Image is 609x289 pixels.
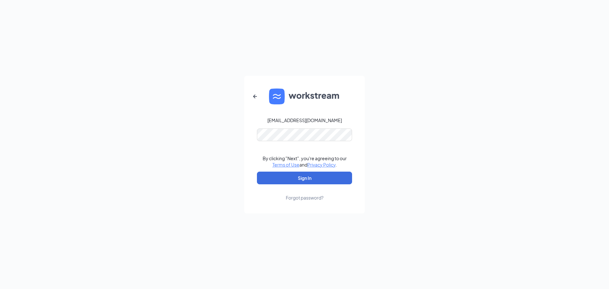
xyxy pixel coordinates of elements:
[263,155,347,168] div: By clicking "Next", you're agreeing to our and .
[286,194,324,201] div: Forgot password?
[269,89,340,104] img: WS logo and Workstream text
[251,93,259,100] svg: ArrowLeftNew
[267,117,342,123] div: [EMAIL_ADDRESS][DOMAIN_NAME]
[272,162,299,167] a: Terms of Use
[247,89,263,104] button: ArrowLeftNew
[307,162,336,167] a: Privacy Policy
[257,172,352,184] button: Sign In
[286,184,324,201] a: Forgot password?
